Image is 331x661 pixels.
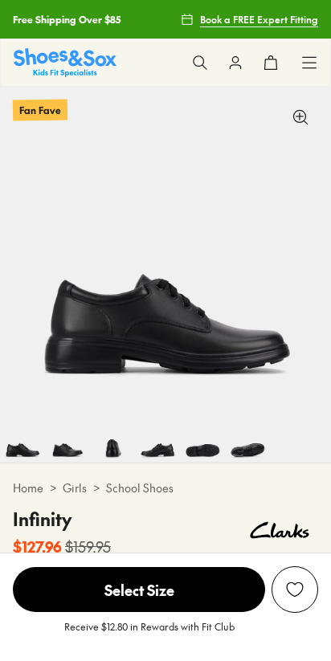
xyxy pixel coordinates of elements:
span: Select Size [13,567,265,612]
s: $159.95 [65,536,111,557]
button: Add to Wishlist [272,566,318,613]
a: Girls [63,479,87,496]
img: 6-527118_1 [90,418,135,463]
img: 5-527117_1 [45,418,90,463]
p: Receive $12.80 in Rewards with Fit Club [64,619,235,648]
img: 7-527119_1 [135,418,180,463]
button: Select Size [13,566,265,613]
div: > > [13,479,318,496]
p: Fan Fave [13,99,67,120]
img: SNS_Logo_Responsive.svg [14,48,116,76]
a: Home [13,479,43,496]
img: 8-527120_1 [180,418,225,463]
a: School Shoes [106,479,174,496]
span: Book a FREE Expert Fitting [200,12,318,27]
img: 9-527121_1 [225,418,270,463]
b: $127.96 [13,536,62,557]
img: Vendor logo [241,506,318,554]
a: Shoes & Sox [14,48,116,76]
h4: Infinity [13,506,111,532]
a: Book a FREE Expert Fitting [181,5,318,34]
